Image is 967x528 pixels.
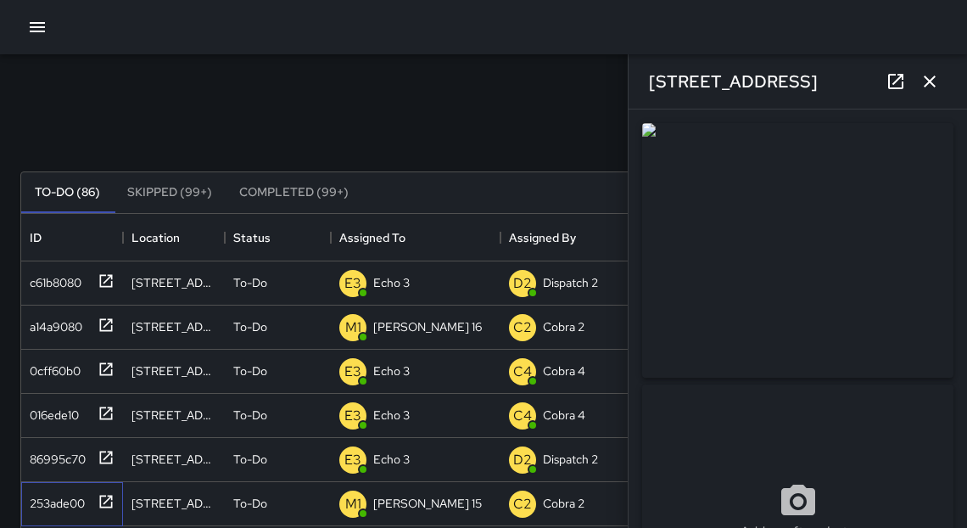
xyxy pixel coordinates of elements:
p: C4 [513,362,532,382]
div: 146 Grand Avenue [131,407,216,424]
p: M1 [345,494,361,514]
p: M1 [345,317,361,338]
p: Cobra 4 [543,407,585,424]
button: Completed (99+) [226,172,362,213]
p: Cobra 4 [543,362,585,379]
p: To-Do [233,451,267,468]
div: 2295 Broadway [131,274,216,291]
button: To-Do (86) [21,172,114,213]
div: 86995c70 [23,444,86,468]
div: Assigned To [339,214,405,261]
p: E3 [344,450,361,470]
p: To-Do [233,407,267,424]
div: ID [30,214,42,261]
div: 374 17th Street [131,495,216,512]
div: a14a9080 [23,312,82,335]
p: Cobra 2 [543,318,584,335]
p: [PERSON_NAME] 16 [373,318,482,335]
div: 253ade00 [23,488,85,512]
div: Status [233,214,271,261]
div: 901 Franklin Street [131,362,216,379]
p: Echo 3 [373,451,410,468]
p: To-Do [233,274,267,291]
p: [PERSON_NAME] 15 [373,495,482,512]
p: E3 [344,362,361,382]
p: Echo 3 [373,362,410,379]
p: C2 [513,494,532,514]
div: 0cff60b0 [23,356,81,379]
button: Skipped (99+) [114,172,226,213]
p: To-Do [233,495,267,512]
div: Status [225,214,331,261]
p: Echo 3 [373,274,410,291]
div: Assigned To [331,214,500,261]
p: C4 [513,406,532,426]
div: c61b8080 [23,267,81,291]
p: E3 [344,406,361,426]
div: Location [131,214,180,261]
p: Echo 3 [373,407,410,424]
p: To-Do [233,362,267,379]
p: C2 [513,317,532,338]
p: D2 [513,450,532,470]
div: 016ede10 [23,400,79,424]
div: ID [21,214,123,261]
p: E3 [344,273,361,294]
div: Assigned By [500,214,670,261]
div: Assigned By [509,214,576,261]
p: D2 [513,273,532,294]
p: Cobra 2 [543,495,584,512]
p: Dispatch 2 [543,274,598,291]
div: 430 13th Street [131,318,216,335]
p: To-Do [233,318,267,335]
div: 824 Franklin Street [131,451,216,468]
div: Location [123,214,225,261]
p: Dispatch 2 [543,451,598,468]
